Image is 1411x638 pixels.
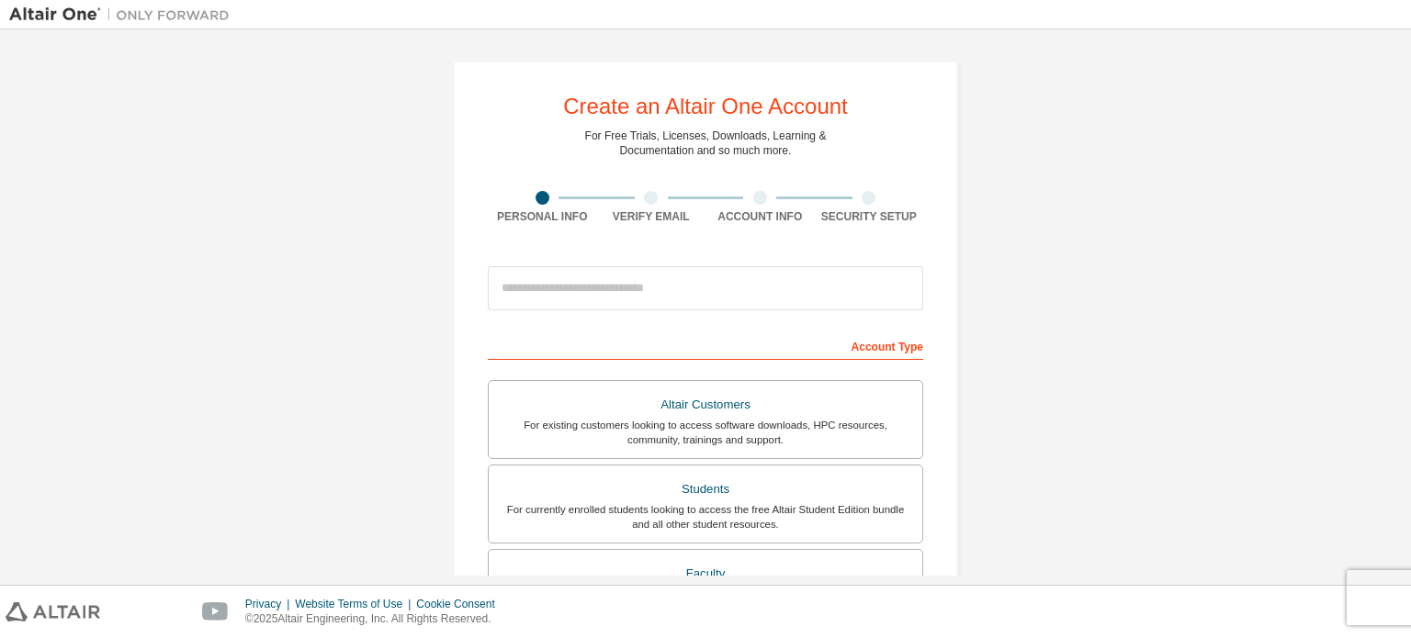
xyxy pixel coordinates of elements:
[597,209,706,224] div: Verify Email
[416,597,505,611] div: Cookie Consent
[488,330,923,360] div: Account Type
[563,95,848,118] div: Create an Altair One Account
[488,209,597,224] div: Personal Info
[295,597,416,611] div: Website Terms of Use
[500,392,911,418] div: Altair Customers
[500,561,911,587] div: Faculty
[245,611,506,627] p: © 2025 Altair Engineering, Inc. All Rights Reserved.
[500,502,911,532] div: For currently enrolled students looking to access the free Altair Student Edition bundle and all ...
[245,597,295,611] div: Privacy
[815,209,924,224] div: Security Setup
[585,129,827,158] div: For Free Trials, Licenses, Downloads, Learning & Documentation and so much more.
[6,602,100,621] img: altair_logo.svg
[500,476,911,502] div: Students
[705,209,815,224] div: Account Info
[500,418,911,447] div: For existing customers looking to access software downloads, HPC resources, community, trainings ...
[202,602,229,621] img: youtube.svg
[9,6,239,24] img: Altair One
